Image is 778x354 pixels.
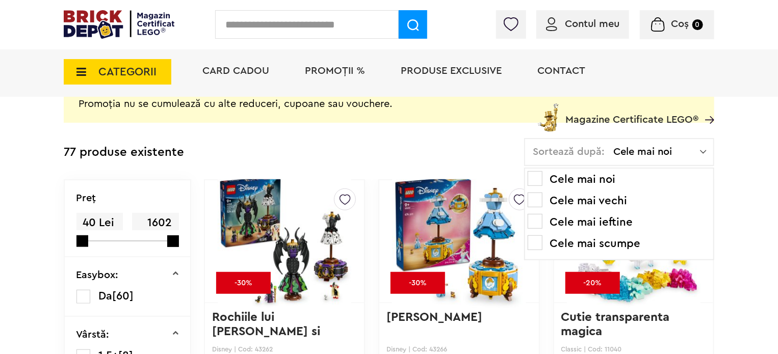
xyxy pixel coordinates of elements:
[386,311,482,323] a: [PERSON_NAME]
[561,345,706,353] p: Classic | Cod: 11040
[546,19,619,29] a: Contul meu
[698,101,714,112] a: Magazine Certificate LEGO®
[391,272,445,294] div: -30%
[113,290,134,302] span: [60]
[528,193,711,209] li: Cele mai vechi
[537,66,585,76] a: Contact
[76,213,123,233] span: 40 Lei
[613,147,700,157] span: Cele mai noi
[565,19,619,29] span: Contul meu
[533,147,605,157] span: Sortează după:
[212,311,324,352] a: Rochiile lui [PERSON_NAME] si Cruella De Vil
[528,214,711,230] li: Cele mai ieftine
[528,171,711,187] li: Cele mai noi
[216,272,271,294] div: -30%
[99,290,113,302] span: Da
[386,345,531,353] p: Disney | Cod: 43266
[561,311,673,338] a: Cutie transparenta magica
[392,170,526,313] img: Rochia Cenusaresei
[218,170,351,313] img: Rochiile lui Maleficent si Cruella De Vil
[671,19,689,29] span: Coș
[76,193,96,203] p: Preţ
[98,66,157,77] span: CATEGORII
[565,272,620,294] div: -20%
[132,213,178,247] span: 1602 Lei
[202,66,269,76] a: Card Cadou
[692,19,703,30] small: 0
[212,345,357,353] p: Disney | Cod: 43262
[76,330,110,340] p: Vârstă:
[401,66,502,76] a: Produse exclusive
[528,235,711,252] li: Cele mai scumpe
[305,66,365,76] a: PROMOȚII %
[64,138,184,167] div: 77 produse existente
[565,101,698,125] span: Magazine Certificate LEGO®
[76,270,119,280] p: Easybox:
